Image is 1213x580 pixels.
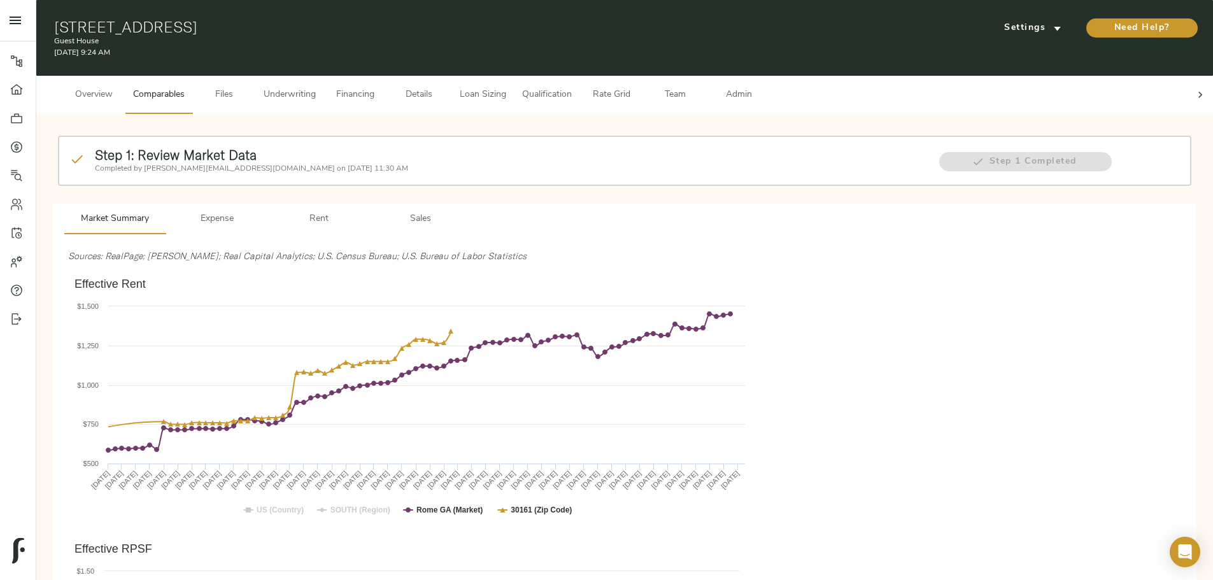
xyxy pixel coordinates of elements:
text: [DATE] [187,469,208,490]
button: Need Help? [1086,18,1198,38]
text: [DATE] [103,469,124,490]
span: Underwriting [264,87,316,103]
text: [DATE] [439,469,460,490]
text: [DATE] [201,469,222,490]
text: [DATE] [621,469,642,490]
text: [DATE] [706,469,727,490]
text: Effective RPSF [74,542,152,555]
text: [DATE] [146,469,167,490]
p: [DATE] 9:24 AM [54,47,815,59]
text: Rome GA (Market) [416,506,483,514]
span: Files [200,87,248,103]
span: Overview [69,87,118,103]
img: logo [12,538,25,563]
text: [DATE] [412,469,433,490]
text: [DATE] [398,469,419,490]
text: $1,250 [77,342,99,350]
text: [DATE] [299,469,320,490]
text: [DATE] [579,469,600,490]
text: $1,500 [77,302,99,310]
text: [DATE] [481,469,502,490]
text: [DATE] [244,469,265,490]
text: [DATE] [383,469,404,490]
text: [DATE] [131,469,152,490]
text: [DATE] [635,469,656,490]
text: [DATE] [117,469,138,490]
text: [DATE] [649,469,670,490]
h1: [STREET_ADDRESS] [54,18,815,36]
text: [DATE] [607,469,628,490]
text: [DATE] [565,469,586,490]
text: $1,000 [77,381,99,389]
span: Qualification [522,87,572,103]
text: [DATE] [551,469,572,490]
text: $750 [83,420,99,428]
span: Settings [998,20,1068,36]
text: [DATE] [426,469,447,490]
text: [DATE] [369,469,390,490]
strong: Step 1: Review Market Data [95,146,257,163]
p: Guest House [54,36,815,47]
text: SOUTH (Region) [330,506,390,514]
svg: Effective Rent [68,272,751,527]
text: Effective Rent [74,278,146,290]
text: [DATE] [258,469,279,490]
span: Rent [276,211,362,227]
text: [DATE] [355,469,376,490]
text: [DATE] [328,469,349,490]
text: [DATE] [537,469,558,490]
text: [DATE] [90,469,111,490]
span: Expense [174,211,260,227]
text: $500 [83,460,99,467]
div: Open Intercom Messenger [1170,537,1200,567]
text: [DATE] [174,469,195,490]
span: Market Summary [72,211,159,227]
text: [DATE] [593,469,614,490]
span: Sales [378,211,464,227]
button: Settings [985,18,1081,38]
text: [DATE] [509,469,530,490]
text: [DATE] [523,469,544,490]
text: [DATE] [453,469,474,490]
text: [DATE] [285,469,306,490]
span: Financing [331,87,380,103]
text: [DATE] [215,469,236,490]
text: [DATE] [663,469,685,490]
text: [DATE] [720,469,741,490]
text: [DATE] [342,469,363,490]
text: [DATE] [271,469,292,490]
text: [DATE] [230,469,251,490]
span: Rate Grid [587,87,635,103]
text: $1.50 [76,567,94,575]
text: [DATE] [160,469,181,490]
text: [DATE] [677,469,699,490]
text: [DATE] [692,469,713,490]
p: Sources: RealPage; [PERSON_NAME]; Real Capital Analytics; U.S. Census Bureau; U.S. Bureau of Labo... [68,250,1181,262]
text: 30161 (Zip Code) [511,506,572,514]
span: Need Help? [1099,20,1185,36]
span: Loan Sizing [458,87,507,103]
text: [DATE] [467,469,488,490]
p: Completed by [PERSON_NAME][EMAIL_ADDRESS][DOMAIN_NAME] on [DATE] 11:30 AM [95,163,925,174]
span: Admin [714,87,763,103]
text: US (Country) [257,506,304,514]
span: Details [395,87,443,103]
text: [DATE] [495,469,516,490]
span: Team [651,87,699,103]
text: [DATE] [314,469,335,490]
span: Comparables [133,87,185,103]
